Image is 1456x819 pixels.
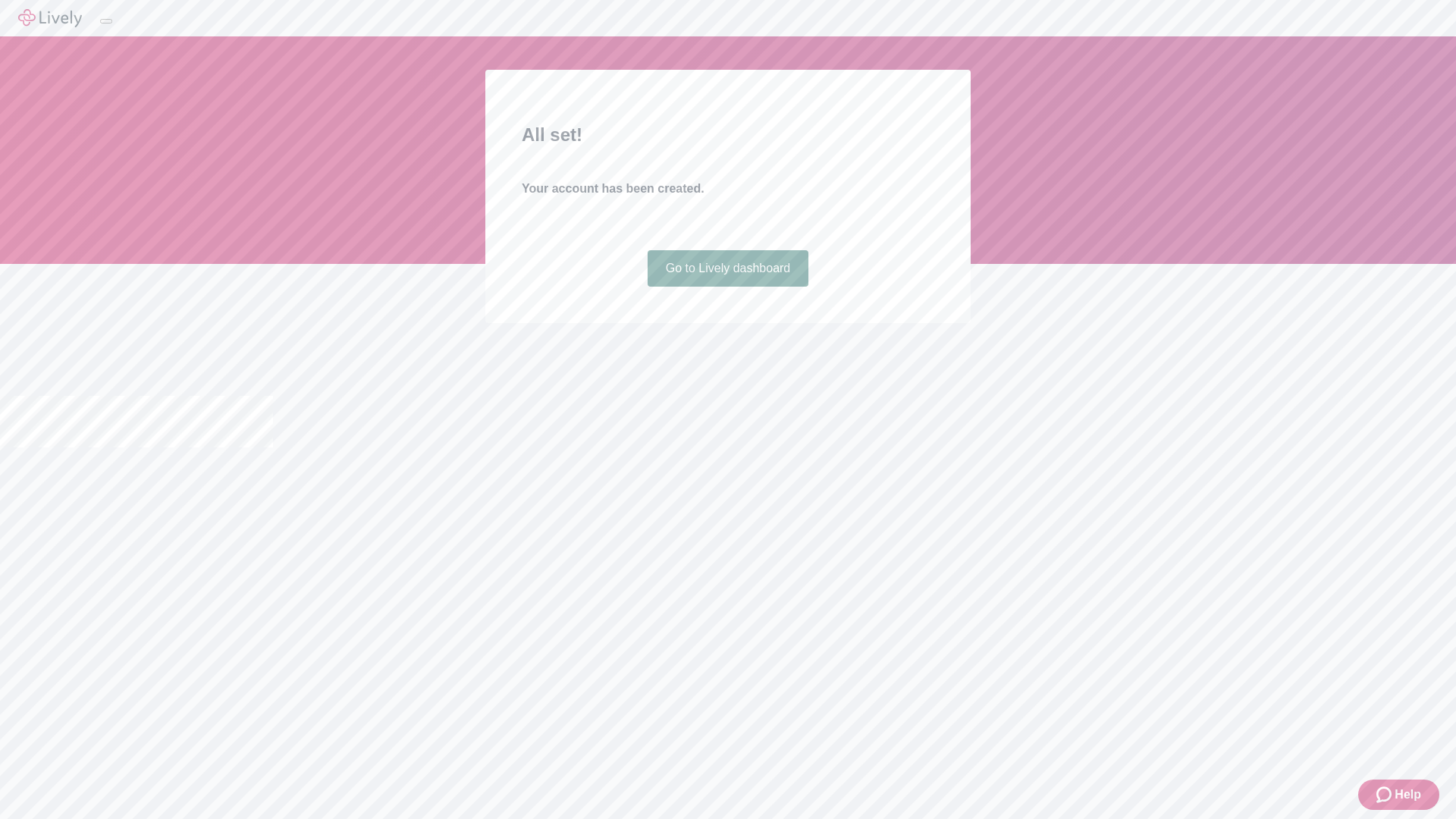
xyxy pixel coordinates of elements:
[522,180,934,198] h4: Your account has been created.
[1395,786,1421,804] span: Help
[18,9,82,27] img: Lively
[522,121,934,149] h2: All set!
[1358,780,1439,810] button: Zendesk support iconHelp
[1376,786,1395,804] svg: Zendesk support icon
[100,19,112,24] button: Log out
[648,250,809,287] a: Go to Lively dashboard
